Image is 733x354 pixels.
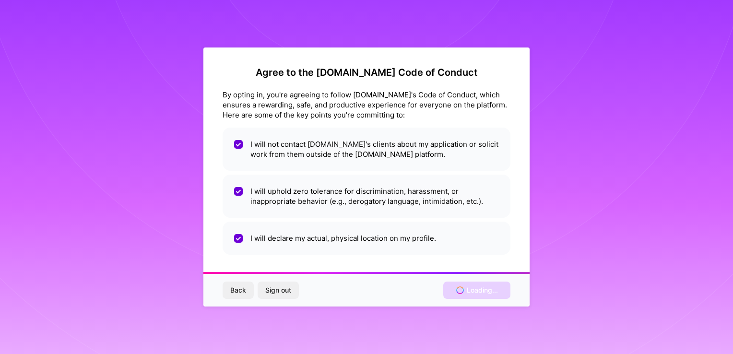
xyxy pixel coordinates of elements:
button: Sign out [258,282,299,299]
li: I will not contact [DOMAIN_NAME]'s clients about my application or solicit work from them outside... [223,128,510,171]
span: Sign out [265,285,291,295]
h2: Agree to the [DOMAIN_NAME] Code of Conduct [223,67,510,78]
li: I will declare my actual, physical location on my profile. [223,222,510,255]
li: I will uphold zero tolerance for discrimination, harassment, or inappropriate behavior (e.g., der... [223,175,510,218]
span: Back [230,285,246,295]
button: Back [223,282,254,299]
div: By opting in, you're agreeing to follow [DOMAIN_NAME]'s Code of Conduct, which ensures a rewardin... [223,90,510,120]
